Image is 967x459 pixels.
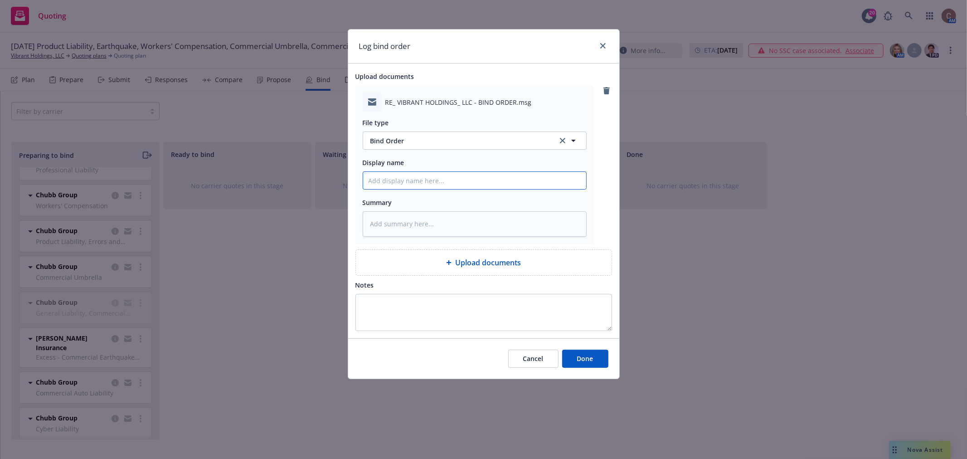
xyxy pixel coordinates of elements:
button: Done [562,350,608,368]
a: remove [601,85,612,96]
div: Upload documents [355,249,612,276]
span: File type [363,118,389,127]
span: Summary [363,198,392,207]
button: Bind Orderclear selection [363,132,587,150]
span: RE_ VIBRANT HOLDINGS_ LLC - BIND ORDER.msg [385,98,532,107]
a: clear selection [557,135,568,146]
span: Upload documents [455,257,521,268]
h1: Log bind order [359,40,411,52]
button: Cancel [508,350,559,368]
span: Upload documents [355,72,414,81]
span: Bind Order [370,136,548,146]
a: close [598,40,608,51]
span: Done [577,354,593,363]
span: Display name [363,158,404,167]
input: Add display name here... [363,172,586,189]
span: Notes [355,281,374,289]
span: Cancel [523,354,544,363]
